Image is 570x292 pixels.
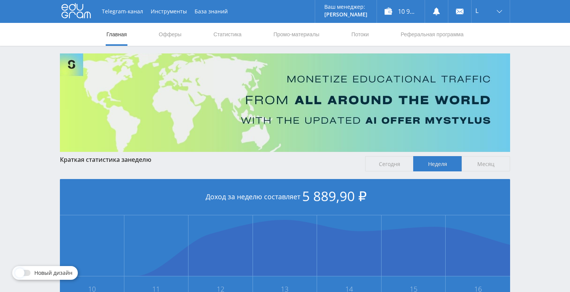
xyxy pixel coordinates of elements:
span: неделю [128,155,151,164]
a: Статистика [213,23,242,46]
span: 13 [253,286,317,292]
a: Офферы [158,23,182,46]
a: Главная [106,23,127,46]
p: [PERSON_NAME] [324,11,367,18]
span: Сегодня [365,156,414,171]
span: 15 [382,286,445,292]
span: 14 [317,286,381,292]
a: Потоки [351,23,370,46]
span: 16 [446,286,510,292]
span: L [475,8,478,14]
div: Доход за неделю составляет [60,179,510,215]
span: 10 [60,286,124,292]
div: Краткая статистика за [60,156,357,163]
a: Промо-материалы [273,23,320,46]
span: Новый дизайн [34,270,72,276]
span: 5 889,90 ₽ [302,187,367,205]
p: Ваш менеджер: [324,4,367,10]
span: 12 [189,286,252,292]
a: Реферальная программа [400,23,464,46]
span: Неделя [413,156,462,171]
span: 11 [125,286,188,292]
span: Месяц [462,156,510,171]
img: Banner [60,53,510,152]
